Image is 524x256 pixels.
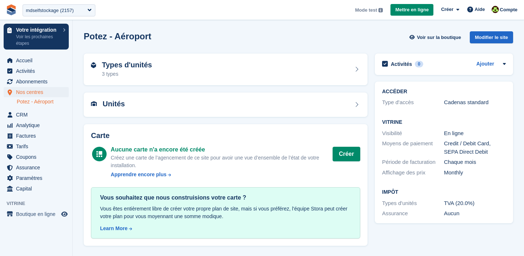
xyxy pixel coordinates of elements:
span: Accueil [16,55,60,66]
img: map-icn-white-8b231986280072e83805622d3debb4903e2986e43859118e7b4002611c8ef794.svg [96,151,102,157]
span: Voir sur la boutique [417,34,461,41]
p: Votre intégration [16,27,59,32]
div: Cadenas standard [444,98,506,107]
a: menu [4,131,69,141]
div: Vous souhaitez que nous construisions votre carte ? [100,193,351,202]
a: menu [4,184,69,194]
a: Unités [84,92,368,117]
a: Votre intégration Voir les prochaines étapes [4,24,69,50]
a: Modifier le site [470,31,513,46]
a: Potez - Aéroport [17,98,69,105]
a: menu [4,66,69,76]
a: menu [4,76,69,87]
div: En ligne [444,129,506,138]
a: Types d'unités 3 types [84,54,368,86]
h2: ACCÉDER [382,89,506,95]
img: stora-icon-8386f47178a22dfd0bd8f6a31ec36ba5ce8667c1dd55bd0f319d3a0aa187defe.svg [6,4,17,15]
div: Vous êtes entièrement libre de créer votre propre plan de site, mais si vous préférez, l'équipe S... [100,205,351,220]
img: Catherine Coffey [492,6,499,13]
a: menu [4,162,69,173]
div: Learn More [100,225,127,232]
h2: Vitrine [382,119,506,125]
div: Aucune carte n'a encore été créée [111,145,333,154]
div: Modifier le site [470,31,513,43]
a: menu [4,87,69,97]
a: Mettre en ligne [390,4,433,16]
span: Coupons [16,152,60,162]
a: Learn More [100,225,351,232]
div: Moyens de paiement [382,139,444,156]
a: menu [4,141,69,151]
div: Type d'accès [382,98,444,107]
h2: Types d'unités [102,61,152,69]
button: Créer [333,147,360,161]
div: 3 types [102,70,152,78]
span: Mode test [355,7,377,14]
span: Boutique en ligne [16,209,60,219]
a: Boutique d'aperçu [60,210,69,218]
span: CRM [16,110,60,120]
span: Factures [16,131,60,141]
span: Nos centres [16,87,60,97]
div: TVA (20.0%) [444,199,506,208]
div: Visibilité [382,129,444,138]
h2: Potez - Aéroport [84,31,151,41]
h2: Unités [103,100,125,108]
span: Activités [16,66,60,76]
a: Apprendre encore plus [111,171,333,178]
a: menu [4,55,69,66]
div: Credit / Debit Card, SEPA Direct Debit [444,139,506,156]
div: Assurance [382,209,444,218]
span: Mettre en ligne [395,6,429,13]
div: mdselfstockage (2157) [26,7,74,14]
div: Types d'unités [382,199,444,208]
span: Créer [441,6,453,13]
div: Aucun [444,209,506,218]
div: Période de facturation [382,158,444,166]
span: Analytique [16,120,60,130]
div: Apprendre encore plus [111,171,166,178]
span: Abonnements [16,76,60,87]
div: Créez une carte de l’agencement de ce site pour avoir une vue d’ensemble de l’état de votre insta... [111,154,333,169]
div: 0 [415,61,423,67]
img: unit-icn-7be61d7bf1b0ce9d3e12c5938cc71ed9869f7b940bace4675aadf7bd6d80202e.svg [91,101,97,106]
div: Affichage des prix [382,169,444,177]
a: menu [4,120,69,130]
img: icon-info-grey-7440780725fd019a000dd9b08b2336e03edf1995a4989e88bcd33f0948082b44.svg [378,8,383,12]
span: Capital [16,184,60,194]
a: menu [4,110,69,120]
div: Monthly [444,169,506,177]
div: Chaque mois [444,158,506,166]
a: Ajouter [476,60,494,68]
h2: Impôt [382,189,506,195]
span: Assurance [16,162,60,173]
a: menu [4,152,69,162]
span: Tarifs [16,141,60,151]
a: menu [4,173,69,183]
p: Voir les prochaines étapes [16,34,59,47]
a: Voir sur la boutique [409,31,464,43]
a: menu [4,209,69,219]
span: Aide [475,6,485,13]
h2: Activités [391,61,412,67]
span: Compte [500,6,517,13]
span: Paramètres [16,173,60,183]
span: Vitrine [7,200,72,207]
h2: Carte [91,131,360,140]
img: unit-type-icn-2b2737a686de81e16bb02015468b77c625bbabd49415b5ef34ead5e3b44a266d.svg [91,62,96,68]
